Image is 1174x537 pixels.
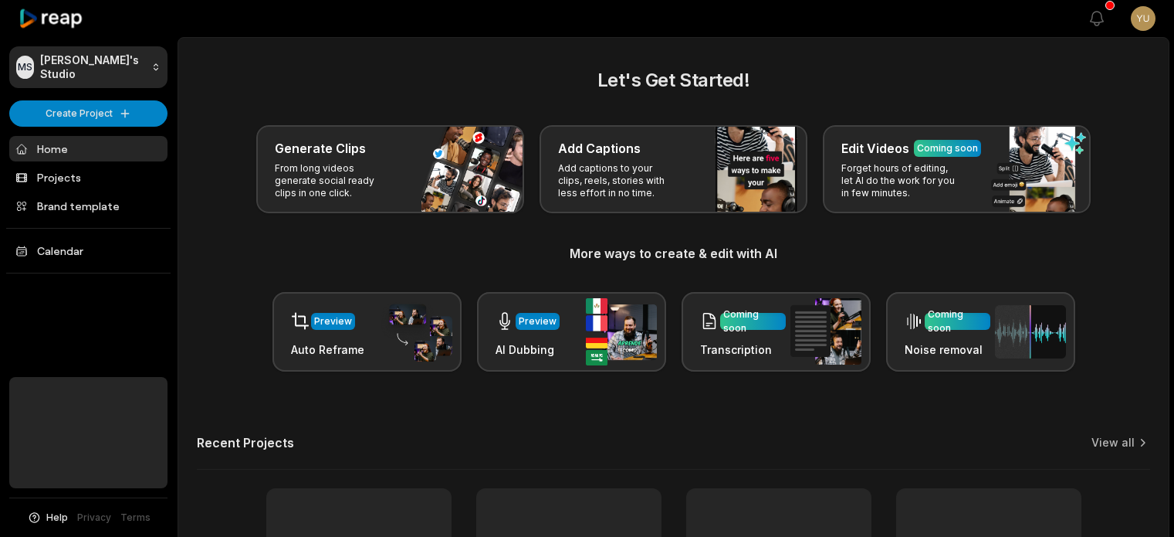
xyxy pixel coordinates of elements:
[558,139,641,158] h3: Add Captions
[40,53,145,81] p: [PERSON_NAME]'s Studio
[197,244,1150,263] h3: More ways to create & edit with AI
[275,162,394,199] p: From long videos generate social ready clips in one click.
[9,165,167,190] a: Projects
[1091,435,1135,450] a: View all
[381,302,452,362] img: auto_reframe.png
[841,139,909,158] h3: Edit Videos
[558,162,678,199] p: Add captions to your clips, reels, stories with less effort in no time.
[16,56,34,79] div: MS
[314,314,352,328] div: Preview
[120,511,151,525] a: Terms
[519,314,557,328] div: Preview
[905,342,990,358] h3: Noise removal
[77,511,111,525] a: Privacy
[9,100,167,127] button: Create Project
[928,308,987,335] div: Coming soon
[9,238,167,263] a: Calendar
[496,342,560,358] h3: AI Dubbing
[46,511,68,525] span: Help
[275,139,366,158] h3: Generate Clips
[197,66,1150,94] h2: Let's Get Started!
[841,162,961,199] p: Forget hours of editing, let AI do the work for you in few minutes.
[700,342,786,358] h3: Transcription
[9,193,167,219] a: Brand template
[197,435,294,450] h2: Recent Projects
[790,298,861,365] img: transcription.png
[586,298,657,365] img: ai_dubbing.png
[9,136,167,161] a: Home
[723,308,783,335] div: Coming soon
[291,342,364,358] h3: Auto Reframe
[917,141,978,155] div: Coming soon
[27,511,68,525] button: Help
[995,305,1066,359] img: noise_removal.png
